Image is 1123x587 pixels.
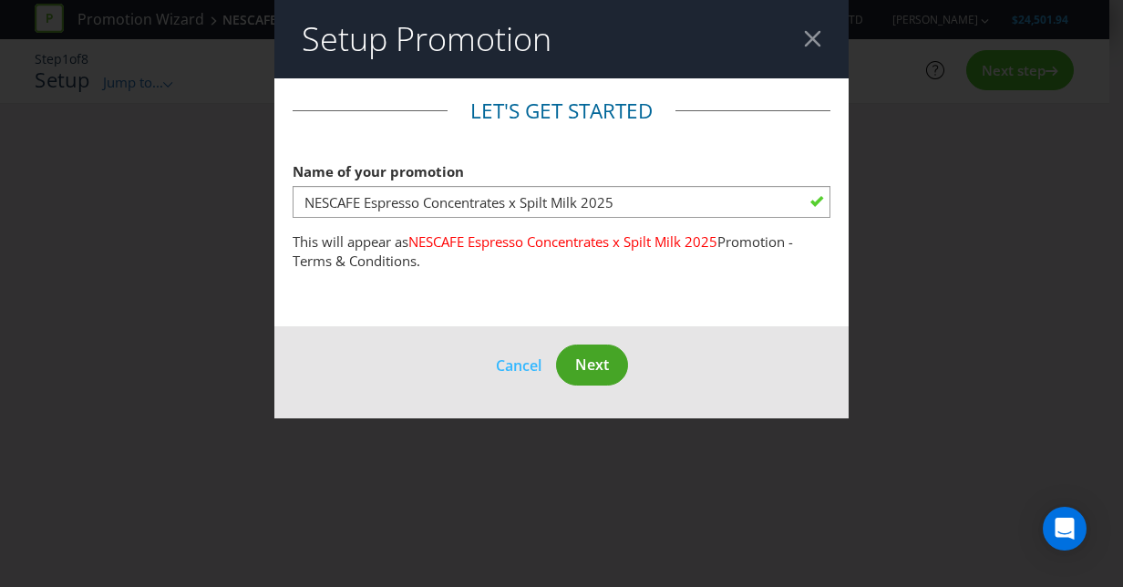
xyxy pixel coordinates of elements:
[293,186,830,218] input: e.g. My Promotion
[302,21,551,57] h2: Setup Promotion
[293,232,408,251] span: This will appear as
[556,345,628,386] button: Next
[408,232,717,251] span: NESCAFE Espresso Concentrates x Spilt Milk 2025
[1043,507,1087,551] div: Open Intercom Messenger
[448,97,675,126] legend: Let's get started
[293,232,793,270] span: Promotion - Terms & Conditions.
[495,354,542,377] button: Cancel
[575,355,609,375] span: Next
[496,355,541,376] span: Cancel
[293,162,464,180] span: Name of your promotion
